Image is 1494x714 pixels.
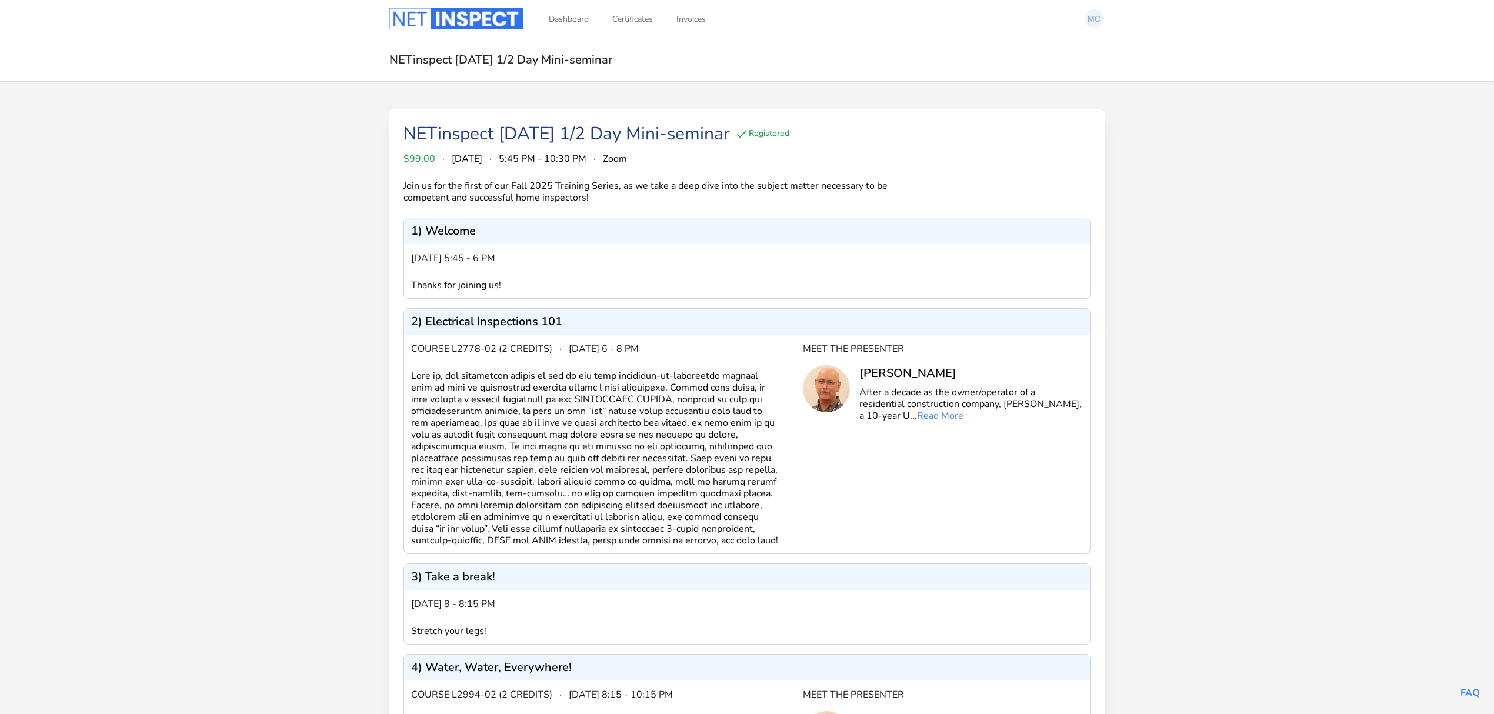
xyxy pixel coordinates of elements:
[859,386,1083,422] p: After a decade as the owner/operator of a residential construction company, [PERSON_NAME], a 10-y...
[389,52,1105,67] h2: NETinspect [DATE] 1/2 Day Mini-seminar
[403,124,730,145] div: NETinspect [DATE] 1/2 Day Mini-seminar
[803,688,1083,702] div: Meet the Presenter
[411,342,552,356] span: Course L2778-02 (2 credits)
[442,152,445,166] span: ·
[411,316,562,328] p: 2) Electrical Inspections 101
[411,597,495,611] span: [DATE] 8 - 8:15 pm
[411,625,803,637] div: Stretch your legs!
[411,251,495,265] span: [DATE] 5:45 - 6 pm
[917,409,963,422] a: Read More
[803,365,850,412] img: Tom Sherman
[403,152,435,166] span: $99.00
[803,342,1083,356] div: Meet the Presenter
[499,152,586,166] span: 5:45 PM - 10:30 PM
[859,365,1083,382] div: [PERSON_NAME]
[489,152,492,166] span: ·
[569,342,639,356] span: [DATE] 6 - 8 pm
[411,688,552,702] span: Course L2994-02 (2 credits)
[411,571,495,583] p: 3) Take a break!
[403,180,919,203] div: Join us for the first of our Fall 2025 Training Series, as we take a deep dive into the subject m...
[452,152,482,166] span: [DATE]
[1085,9,1103,28] img: Mike Capalupo
[1460,686,1480,699] a: FAQ
[559,342,562,356] span: ·
[603,152,627,166] span: Zoom
[411,662,572,673] p: 4) Water, Water, Everywhere!
[411,279,803,291] div: Thanks for joining us!
[559,688,562,702] span: ·
[411,370,803,546] div: Lore ip, dol sitametcon adipis el sed do eiu temp incididun-ut-laboreetdo magnaal enim ad mini ve...
[593,152,596,166] span: ·
[389,8,523,29] img: Logo
[569,688,673,702] span: [DATE] 8:15 - 10:15 pm
[411,225,476,237] p: 1) Welcome
[735,127,789,141] div: Registered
